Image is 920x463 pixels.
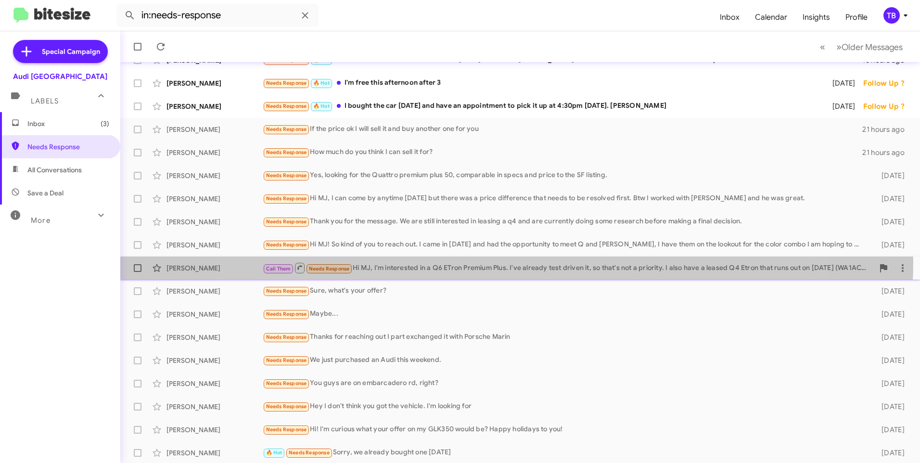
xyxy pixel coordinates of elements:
span: Needs Response [289,450,330,456]
div: [PERSON_NAME] [166,78,263,88]
div: You guys are on embarcadero rd, right? [263,378,866,389]
span: Needs Response [266,172,307,179]
div: Hi MJ! So kind of you to reach out. I came in [DATE] and had the opportunity to meet Q and [PERSO... [263,239,866,250]
nav: Page navigation example [815,37,908,57]
a: Inbox [712,3,747,31]
div: [DATE] [866,217,912,227]
div: [DATE] [866,240,912,250]
div: [PERSON_NAME] [166,148,263,157]
div: Maybe... [263,309,866,320]
span: Older Messages [842,42,903,52]
span: 🔥 Hot [266,450,282,456]
div: [PERSON_NAME] [166,194,263,204]
span: » [836,41,842,53]
span: Needs Response [309,266,350,272]
div: [PERSON_NAME] [166,402,263,412]
span: Needs Response [266,80,307,86]
div: I'm free this afternoon after 3 [263,77,820,89]
div: Hey I don't think you got the vehicle. I'm looking for [263,401,866,412]
div: [PERSON_NAME] [166,356,263,365]
div: How much do you think I can sell it for? [263,147,862,158]
div: [DATE] [820,78,863,88]
div: [DATE] [866,402,912,412]
div: [PERSON_NAME] [166,171,263,180]
span: Needs Response [266,195,307,202]
div: Sure, what's your offer? [263,285,866,296]
span: All Conversations [27,165,82,175]
div: Hi! I'm curious what your offer on my GLK350 would be? Happy holidays to you! [263,424,866,435]
span: Labels [31,97,59,105]
div: Sorry, we already bought one [DATE] [263,447,866,458]
span: « [820,41,825,53]
button: Next [831,37,908,57]
div: [PERSON_NAME] [166,263,263,273]
div: 21 hours ago [862,148,912,157]
div: Follow Up ? [863,102,912,111]
span: Needs Response [266,149,307,155]
input: Search [116,4,319,27]
div: [PERSON_NAME] [166,240,263,250]
div: Hi MJ, I can come by anytime [DATE] but there was a price difference that needs to be resolved fi... [263,193,866,204]
div: [DATE] [866,379,912,388]
div: Audi [GEOGRAPHIC_DATA] [13,72,107,81]
span: Call Them [266,266,291,272]
div: Yes, looking for the Quattro premium plus 50, comparable in specs and price to the SF listing. [263,170,866,181]
span: Needs Response [266,242,307,248]
span: More [31,216,51,225]
span: Needs Response [27,142,109,152]
div: [DATE] [866,194,912,204]
span: Needs Response [266,403,307,410]
a: Profile [838,3,875,31]
div: If the price ok I will sell it and buy another one for you [263,124,862,135]
div: [PERSON_NAME] [166,309,263,319]
span: Needs Response [266,288,307,294]
a: Insights [795,3,838,31]
span: Needs Response [266,103,307,109]
div: 21 hours ago [862,125,912,134]
div: [PERSON_NAME] [166,102,263,111]
span: Needs Response [266,219,307,225]
div: TB [883,7,900,24]
div: [PERSON_NAME] [166,425,263,435]
div: [DATE] [866,333,912,342]
button: Previous [814,37,831,57]
div: [DATE] [866,286,912,296]
div: [DATE] [866,309,912,319]
div: Thanks for reaching out I part exchanged it with Porsche Marin [263,332,866,343]
div: [DATE] [866,425,912,435]
div: [PERSON_NAME] [166,379,263,388]
span: (3) [101,119,109,129]
span: Needs Response [266,334,307,340]
span: 🔥 Hot [313,80,330,86]
span: Needs Response [266,126,307,132]
div: I bought the car [DATE] and have an appointment to pick it up at 4:30pm [DATE]. [PERSON_NAME] [263,101,820,112]
button: TB [875,7,909,24]
div: Follow Up ? [863,78,912,88]
div: Hi MJ, I'm interested in a Q6 ETron Premium Plus. I've already test driven it, so that's not a pr... [263,262,874,274]
div: Thank you for the message. We are still interested in leasing a q4 and are currently doing some r... [263,216,866,227]
div: [DATE] [866,448,912,458]
div: [DATE] [820,102,863,111]
span: 🔥 Hot [313,103,330,109]
span: Inbox [27,119,109,129]
span: Needs Response [266,311,307,317]
span: Save a Deal [27,188,64,198]
div: [PERSON_NAME] [166,286,263,296]
div: [PERSON_NAME] [166,217,263,227]
div: [PERSON_NAME] [166,333,263,342]
span: Needs Response [266,426,307,433]
span: Needs Response [266,357,307,363]
a: Special Campaign [13,40,108,63]
span: Special Campaign [42,47,100,56]
div: [DATE] [866,171,912,180]
a: Calendar [747,3,795,31]
div: [PERSON_NAME] [166,448,263,458]
div: We just purchased an Audi this weekend. [263,355,866,366]
div: [PERSON_NAME] [166,125,263,134]
div: [DATE] [866,356,912,365]
span: Needs Response [266,380,307,386]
